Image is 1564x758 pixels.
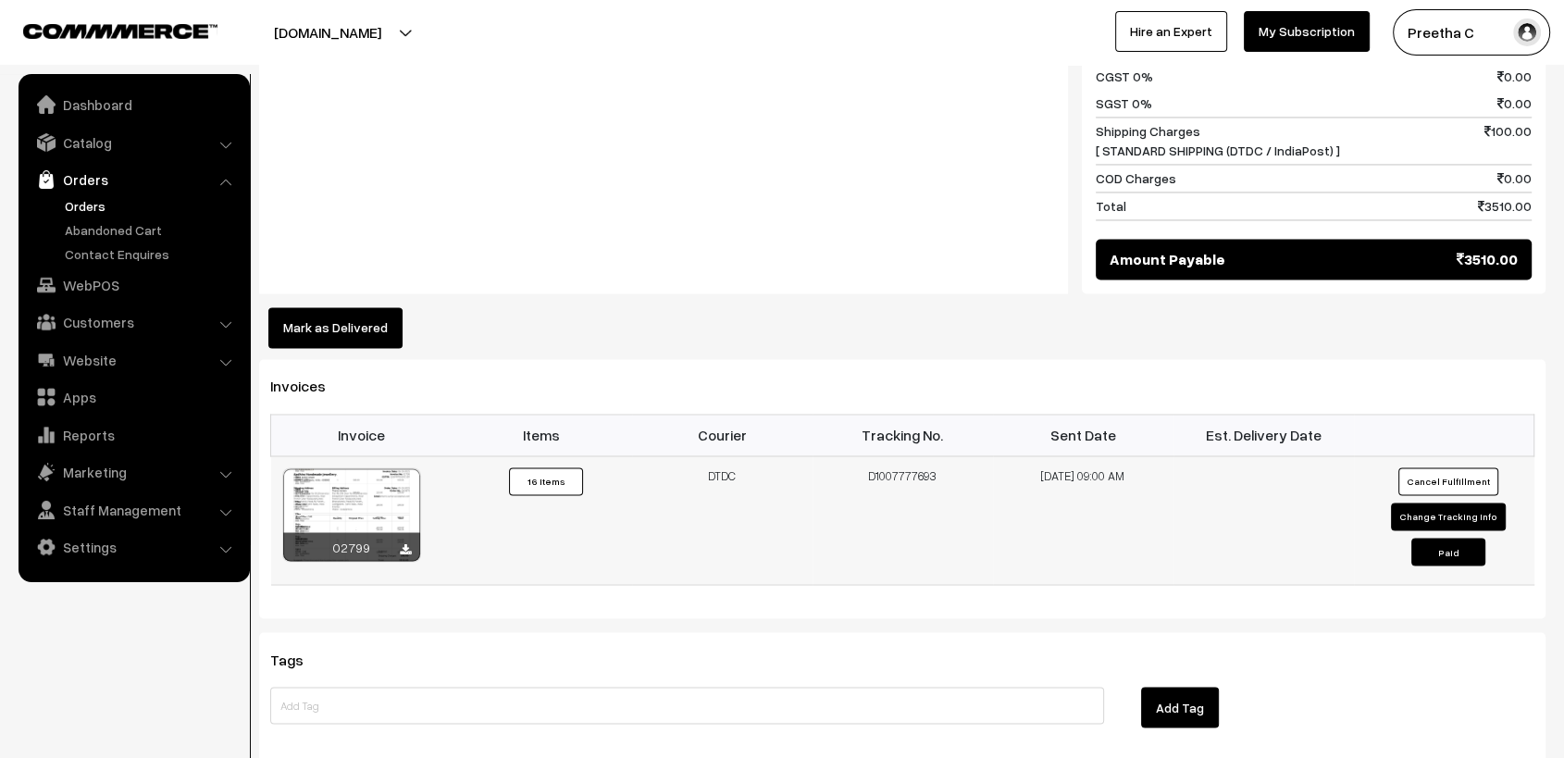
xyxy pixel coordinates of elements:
[1457,248,1518,270] span: 3510.00
[209,9,446,56] button: [DOMAIN_NAME]
[1096,67,1153,86] span: CGST 0%
[23,126,243,159] a: Catalog
[23,19,185,41] a: COMMMERCE
[270,687,1104,724] input: Add Tag
[1411,538,1485,565] button: Paid
[1173,415,1354,455] th: Est. Delivery Date
[1096,93,1152,113] span: SGST 0%
[23,455,243,489] a: Marketing
[23,88,243,121] a: Dashboard
[632,415,813,455] th: Courier
[1398,467,1498,495] button: Cancel Fulfillment
[283,532,420,561] div: 02799
[993,455,1173,584] td: [DATE] 09:00 AM
[1513,19,1541,46] img: user
[632,455,813,584] td: DTDC
[1497,67,1532,86] span: 0.00
[1115,11,1227,52] a: Hire an Expert
[1141,687,1219,727] button: Add Tag
[23,530,243,564] a: Settings
[813,415,993,455] th: Tracking No.
[1497,168,1532,188] span: 0.00
[23,343,243,377] a: Website
[23,418,243,452] a: Reports
[509,467,583,495] button: 16 Items
[60,196,243,216] a: Orders
[23,493,243,527] a: Staff Management
[452,415,632,455] th: Items
[60,244,243,264] a: Contact Enquires
[1478,196,1532,216] span: 3510.00
[268,307,403,348] button: Mark as Delivered
[993,415,1173,455] th: Sent Date
[1096,121,1340,160] span: Shipping Charges [ STANDARD SHIPPING (DTDC / IndiaPost) ]
[23,268,243,302] a: WebPOS
[1391,503,1506,530] button: Change Tracking Info
[813,455,993,584] td: D1007777693
[1497,93,1532,113] span: 0.00
[270,650,326,668] span: Tags
[270,377,348,395] span: Invoices
[60,220,243,240] a: Abandoned Cart
[1096,196,1126,216] span: Total
[1484,121,1532,160] span: 100.00
[1393,9,1550,56] button: Preetha C
[23,24,217,38] img: COMMMERCE
[1244,11,1370,52] a: My Subscription
[23,163,243,196] a: Orders
[271,415,452,455] th: Invoice
[23,305,243,339] a: Customers
[23,380,243,414] a: Apps
[1110,248,1225,270] span: Amount Payable
[1096,168,1176,188] span: COD Charges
